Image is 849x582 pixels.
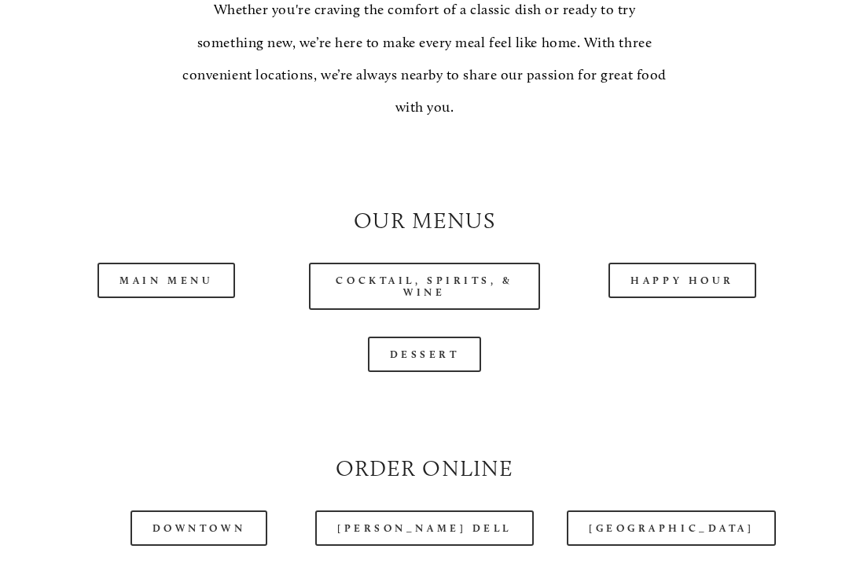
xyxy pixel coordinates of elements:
a: Main Menu [97,263,235,298]
a: Dessert [368,337,482,372]
a: Downtown [130,510,267,546]
a: Cocktail, Spirits, & Wine [309,263,540,310]
a: [PERSON_NAME] Dell [315,510,534,546]
a: Happy Hour [608,263,756,298]
h2: Our Menus [51,204,798,236]
a: [GEOGRAPHIC_DATA] [567,510,776,546]
h2: Order Online [51,452,798,484]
